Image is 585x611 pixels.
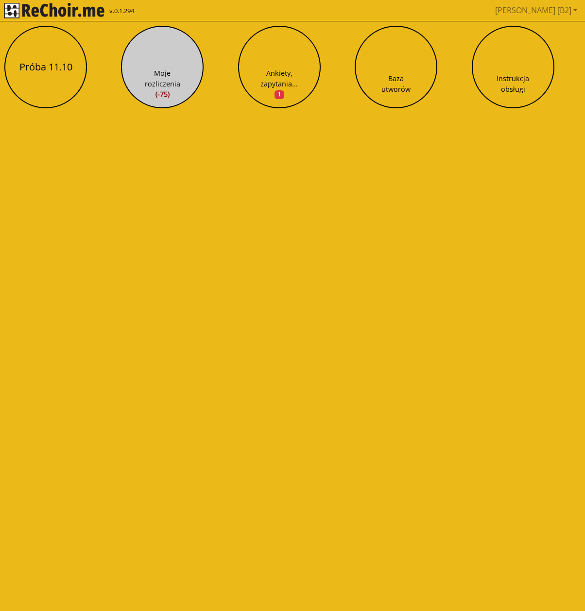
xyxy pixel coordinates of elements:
[145,68,180,100] div: Moje rozliczenia
[4,26,87,108] button: Próba 11.10
[238,26,321,108] button: Ankiety, zapytania...1
[145,89,180,100] span: (-75)
[109,6,134,16] span: v.0.1.294
[275,90,284,99] span: 1
[4,3,104,18] img: rekłajer mi
[381,73,411,94] div: Baza utworów
[355,26,437,108] button: Baza utworów
[260,68,298,100] div: Ankiety, zapytania...
[121,26,204,108] button: Moje rozliczenia(-75)
[497,73,529,94] div: Instrukcja obsługi
[472,26,554,108] button: Instrukcja obsługi
[491,0,581,20] a: [PERSON_NAME] [B2]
